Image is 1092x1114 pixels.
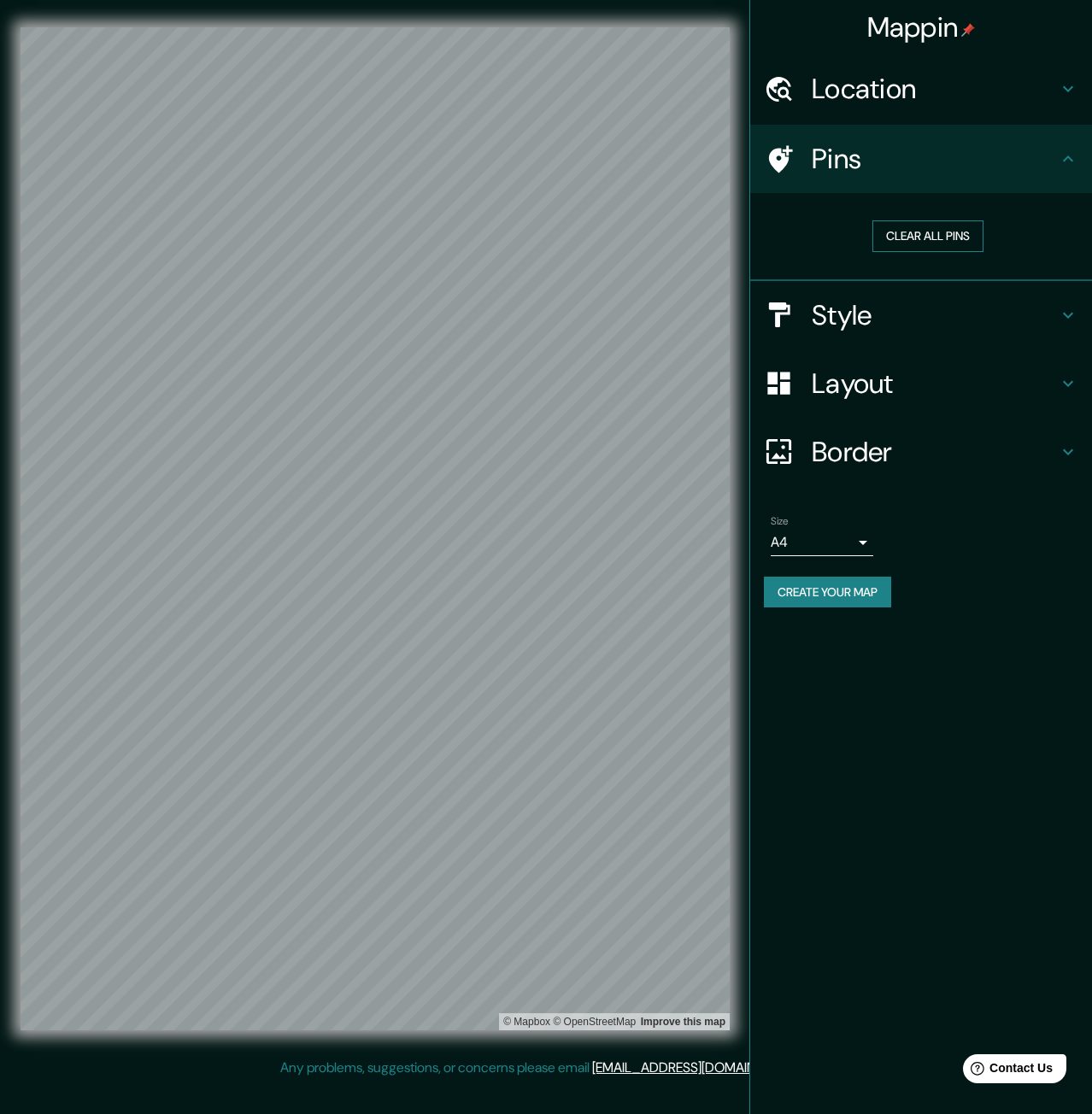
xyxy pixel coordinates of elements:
[592,1058,803,1076] a: [EMAIL_ADDRESS][DOMAIN_NAME]
[750,55,1092,123] div: Location
[280,1058,806,1078] p: Any problems, suggestions, or concerns please email .
[940,1047,1073,1095] iframe: Help widget launcher
[750,281,1092,349] div: Style
[21,27,730,1030] canvas: Map
[641,1016,725,1028] a: Map feedback
[553,1016,636,1028] a: OpenStreetMap
[764,577,891,608] button: Create your map
[771,529,873,556] div: A4
[750,349,1092,418] div: Layout
[812,142,1058,176] h4: Pins
[812,435,1058,469] h4: Border
[867,10,976,44] h4: Mappin
[961,23,975,37] img: pin-icon.png
[750,418,1092,486] div: Border
[750,125,1092,193] div: Pins
[812,72,1058,106] h4: Location
[812,298,1058,332] h4: Style
[503,1016,550,1028] a: Mapbox
[771,513,789,528] label: Size
[872,220,983,252] button: Clear all pins
[812,366,1058,401] h4: Layout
